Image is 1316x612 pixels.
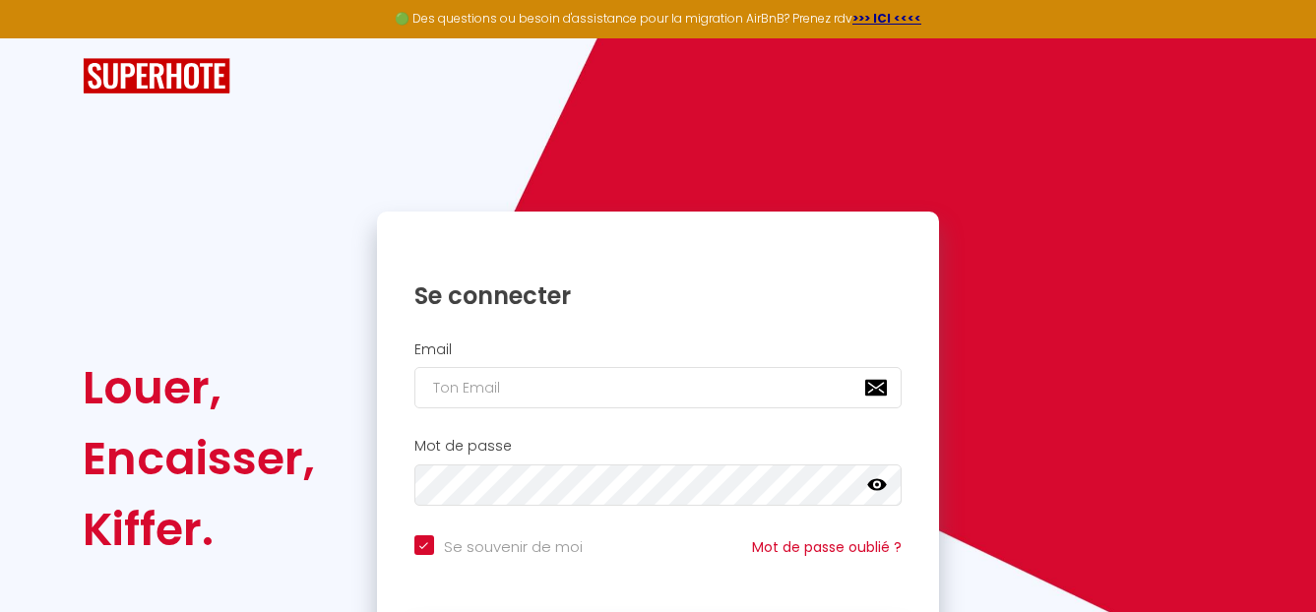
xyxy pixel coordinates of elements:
a: Mot de passe oublié ? [752,537,902,557]
div: Louer, [83,352,315,423]
input: Ton Email [414,367,903,408]
h2: Mot de passe [414,438,903,455]
h2: Email [414,341,903,358]
div: Encaisser, [83,423,315,494]
img: SuperHote logo [83,58,230,94]
a: >>> ICI <<<< [852,10,921,27]
h1: Se connecter [414,280,903,311]
div: Kiffer. [83,494,315,565]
